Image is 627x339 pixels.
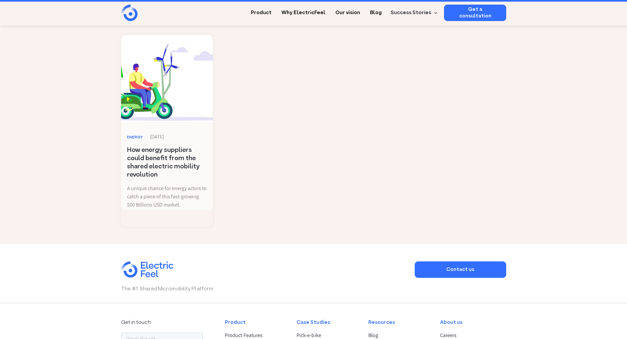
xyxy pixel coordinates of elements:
a: How energy suppliers could benefit from the shared electric mobility revolutionA unique chance fo... [127,146,207,209]
div: Get in touch [121,319,203,327]
div: Success Stories [391,9,431,17]
div: Resources [368,319,429,327]
p: The #1 Shared Micromobility Platform [121,285,408,293]
div: Case Studies [297,319,357,327]
a: Product [251,5,272,17]
div: [DATE] [150,133,164,141]
div: Success Stories [387,5,439,21]
a: Get a consultation [444,5,506,21]
a: Energy [127,135,143,140]
a: Blog [370,5,382,17]
a: Contact us [415,261,506,278]
h2: How energy suppliers could benefit from the shared electric mobility revolution [127,146,207,179]
div: About us [440,319,501,327]
p: A unique chance for energy actors to catch a piece of this fast-growing 500 Billions USD market. [127,184,207,209]
a: Our vision [335,5,360,17]
div: Product [225,319,285,327]
a: home [121,5,174,21]
a: Why ElectricFeel [281,5,326,17]
input: Submit [25,26,57,38]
